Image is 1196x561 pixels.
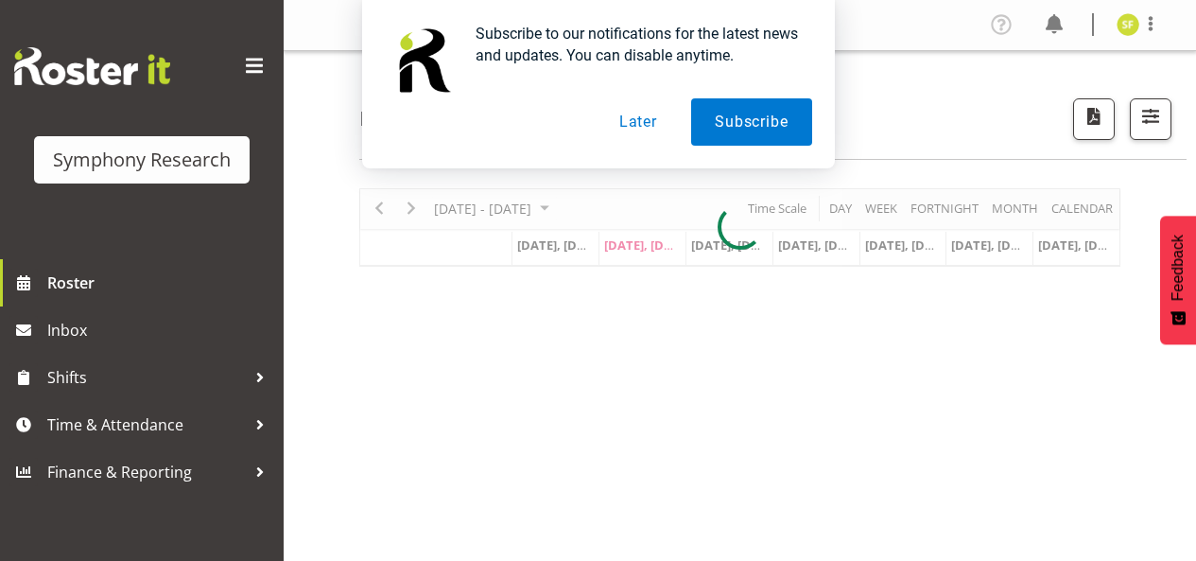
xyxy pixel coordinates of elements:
[691,98,811,146] button: Subscribe
[47,363,246,392] span: Shifts
[1170,235,1187,301] span: Feedback
[460,23,812,66] div: Subscribe to our notifications for the latest news and updates. You can disable anytime.
[47,316,274,344] span: Inbox
[385,23,460,98] img: notification icon
[1160,216,1196,344] button: Feedback - Show survey
[47,411,246,439] span: Time & Attendance
[596,98,681,146] button: Later
[47,458,246,486] span: Finance & Reporting
[47,269,274,297] span: Roster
